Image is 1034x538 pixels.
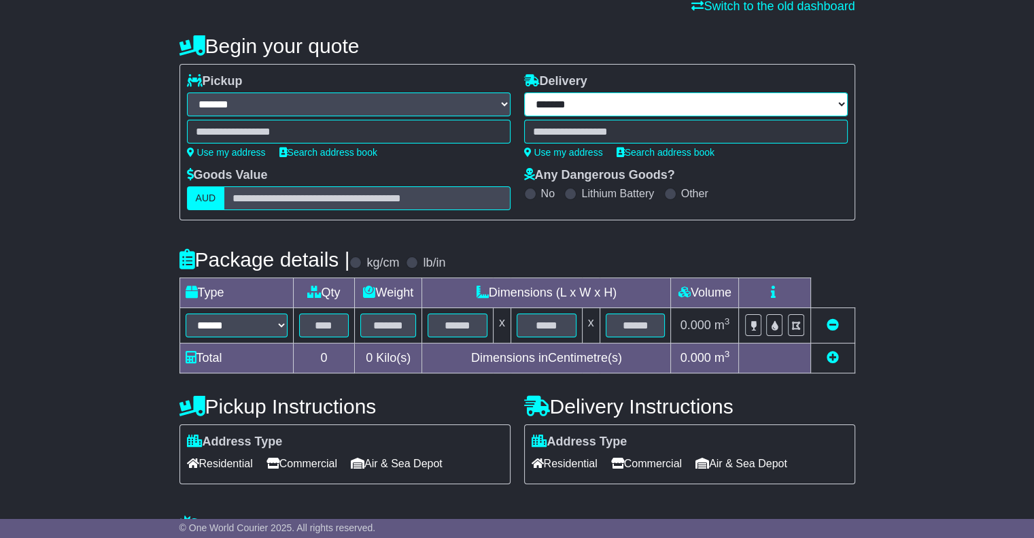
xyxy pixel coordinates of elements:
a: Search address book [617,147,714,158]
span: 0 [366,351,373,365]
td: Type [179,278,293,308]
span: 0.000 [680,351,711,365]
td: x [493,308,511,343]
sup: 3 [725,316,730,326]
td: Dimensions (L x W x H) [422,278,671,308]
sup: 3 [725,349,730,359]
h4: Begin your quote [179,35,855,57]
span: Residential [187,453,253,474]
td: Qty [293,278,355,308]
a: Add new item [827,351,839,365]
span: m [714,318,730,332]
td: Dimensions in Centimetre(s) [422,343,671,373]
label: Delivery [524,74,587,89]
label: Other [681,187,708,200]
h4: Pickup Instructions [179,395,511,418]
td: Weight [355,278,422,308]
a: Use my address [524,147,603,158]
label: Goods Value [187,168,268,183]
label: lb/in [423,256,445,271]
label: AUD [187,186,225,210]
span: Air & Sea Depot [695,453,787,474]
label: Address Type [532,435,627,450]
span: Commercial [266,453,337,474]
h4: Warranty & Insurance [179,515,855,537]
span: Air & Sea Depot [351,453,443,474]
span: 0.000 [680,318,711,332]
label: kg/cm [366,256,399,271]
td: Kilo(s) [355,343,422,373]
td: 0 [293,343,355,373]
a: Remove this item [827,318,839,332]
label: Lithium Battery [581,187,654,200]
span: Residential [532,453,598,474]
span: Commercial [611,453,682,474]
h4: Delivery Instructions [524,395,855,418]
label: Pickup [187,74,243,89]
a: Use my address [187,147,266,158]
td: x [582,308,600,343]
label: Any Dangerous Goods? [524,168,675,183]
label: No [541,187,555,200]
h4: Package details | [179,248,350,271]
td: Volume [671,278,739,308]
span: © One World Courier 2025. All rights reserved. [179,522,376,533]
span: m [714,351,730,365]
label: Address Type [187,435,283,450]
a: Search address book [279,147,377,158]
td: Total [179,343,293,373]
